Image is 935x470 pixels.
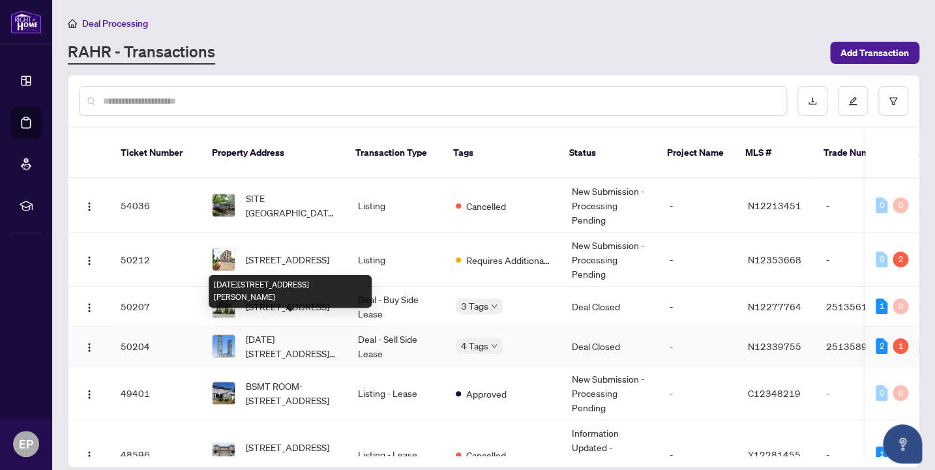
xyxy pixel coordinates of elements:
[348,327,445,366] td: Deal - Sell Side Lease
[79,444,100,465] button: Logo
[213,335,235,357] img: thumbnail-img
[491,343,497,349] span: down
[348,233,445,287] td: Listing
[748,301,801,312] span: N12277764
[876,385,887,401] div: 0
[748,199,801,211] span: N12213451
[808,96,817,106] span: download
[246,440,337,469] span: [STREET_ADDRESS][PERSON_NAME]
[559,128,657,179] th: Status
[246,332,337,360] span: [DATE][STREET_ADDRESS][PERSON_NAME]
[82,18,148,29] span: Deal Processing
[84,256,95,266] img: Logo
[491,303,497,310] span: down
[893,338,908,354] div: 1
[110,233,201,287] td: 50212
[813,128,904,179] th: Trade Number
[84,201,95,212] img: Logo
[84,342,95,353] img: Logo
[345,128,443,179] th: Transaction Type
[893,252,908,267] div: 2
[889,96,898,106] span: filter
[893,198,908,213] div: 0
[830,42,919,64] button: Add Transaction
[893,299,908,314] div: 0
[748,448,801,460] span: X12281455
[735,128,813,179] th: MLS #
[19,435,33,453] span: EP
[84,389,95,400] img: Logo
[748,340,801,352] span: N12339755
[876,447,887,462] div: 1
[84,450,95,461] img: Logo
[561,287,659,327] td: Deal Closed
[876,299,887,314] div: 1
[348,287,445,327] td: Deal - Buy Side Lease
[443,128,559,179] th: Tags
[79,383,100,404] button: Logo
[110,179,201,233] td: 54036
[466,448,506,462] span: Cancelled
[246,252,329,267] span: [STREET_ADDRESS]
[213,443,235,465] img: thumbnail-img
[816,366,907,420] td: -
[213,194,235,216] img: thumbnail-img
[659,287,737,327] td: -
[246,379,337,407] span: BSMT ROOM-[STREET_ADDRESS]
[466,199,506,213] span: Cancelled
[561,233,659,287] td: New Submission - Processing Pending
[816,287,907,327] td: 2513561
[893,385,908,401] div: 0
[110,287,201,327] td: 50207
[748,254,801,265] span: N12353668
[79,249,100,270] button: Logo
[348,179,445,233] td: Listing
[110,327,201,366] td: 50204
[79,336,100,357] button: Logo
[79,296,100,317] button: Logo
[213,382,235,404] img: thumbnail-img
[748,387,801,399] span: C12348219
[816,327,907,366] td: 2513589
[561,366,659,420] td: New Submission - Processing Pending
[816,179,907,233] td: -
[838,86,868,116] button: edit
[461,338,488,353] span: 4 Tags
[876,198,887,213] div: 0
[68,19,77,28] span: home
[659,366,737,420] td: -
[209,275,372,308] div: [DATE][STREET_ADDRESS][PERSON_NAME]
[659,233,737,287] td: -
[84,302,95,313] img: Logo
[797,86,827,116] button: download
[878,86,908,116] button: filter
[466,253,551,267] span: Requires Additional Docs
[659,179,737,233] td: -
[876,252,887,267] div: 0
[213,248,235,271] img: thumbnail-img
[561,179,659,233] td: New Submission - Processing Pending
[10,10,42,34] img: logo
[68,41,215,65] a: RAHR - Transactions
[110,366,201,420] td: 49401
[79,195,100,216] button: Logo
[201,128,345,179] th: Property Address
[659,327,737,366] td: -
[466,387,507,401] span: Approved
[840,42,909,63] span: Add Transaction
[110,128,201,179] th: Ticket Number
[246,191,337,220] span: SITE [GEOGRAPHIC_DATA] [STREET_ADDRESS]
[561,327,659,366] td: Deal Closed
[816,233,907,287] td: -
[883,424,922,463] button: Open asap
[348,366,445,420] td: Listing - Lease
[657,128,735,179] th: Project Name
[461,299,488,314] span: 3 Tags
[876,338,887,354] div: 2
[848,96,857,106] span: edit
